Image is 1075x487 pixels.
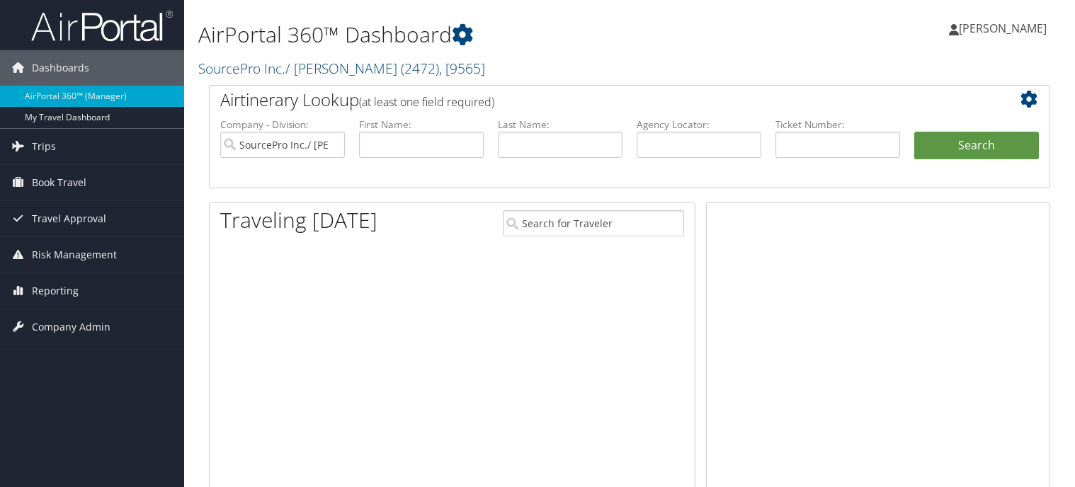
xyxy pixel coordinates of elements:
span: Company Admin [32,309,110,345]
label: Agency Locator: [637,118,761,132]
span: Book Travel [32,165,86,200]
span: ( 2472 ) [401,59,439,78]
img: airportal-logo.png [31,9,173,42]
label: Ticket Number: [775,118,900,132]
span: Trips [32,129,56,164]
span: Reporting [32,273,79,309]
h1: AirPortal 360™ Dashboard [198,20,773,50]
span: [PERSON_NAME] [959,21,1047,36]
label: Last Name: [498,118,622,132]
span: Dashboards [32,50,89,86]
span: , [ 9565 ] [439,59,485,78]
h2: Airtinerary Lookup [220,88,969,112]
a: [PERSON_NAME] [949,7,1061,50]
span: Risk Management [32,237,117,273]
span: Travel Approval [32,201,106,236]
a: SourcePro Inc./ [PERSON_NAME] [198,59,485,78]
label: Company - Division: [220,118,345,132]
input: Search for Traveler [503,210,683,236]
span: (at least one field required) [359,94,494,110]
h1: Traveling [DATE] [220,205,377,235]
label: First Name: [359,118,484,132]
button: Search [914,132,1039,160]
